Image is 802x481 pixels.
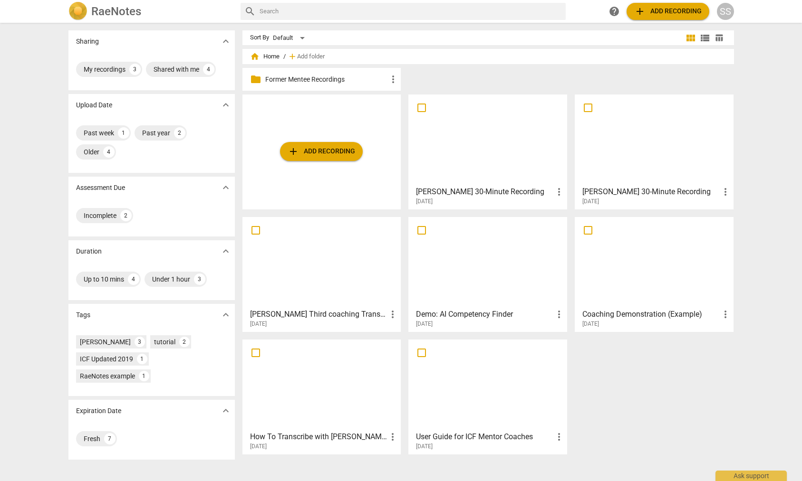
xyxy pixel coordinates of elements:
[685,32,696,44] span: view_module
[715,33,724,42] span: table_chart
[244,6,256,17] span: search
[76,37,99,47] p: Sharing
[80,371,135,381] div: RaeNotes example
[250,320,267,328] span: [DATE]
[246,343,398,450] a: How To Transcribe with [PERSON_NAME][DATE]
[76,100,112,110] p: Upload Date
[80,337,131,347] div: [PERSON_NAME]
[553,431,565,443] span: more_vert
[76,406,121,416] p: Expiration Date
[627,3,709,20] button: Upload
[194,274,205,285] div: 3
[152,274,190,284] div: Under 1 hour
[250,52,260,61] span: home
[68,2,87,21] img: Logo
[416,443,433,451] span: [DATE]
[288,52,297,61] span: add
[219,98,233,112] button: Show more
[715,471,787,481] div: Ask support
[684,31,698,45] button: Tile view
[250,52,280,61] span: Home
[250,431,387,443] h3: How To Transcribe with RaeNotes
[250,74,261,85] span: folder
[84,274,124,284] div: Up to 10 mins
[387,74,399,85] span: more_vert
[553,309,565,320] span: more_vert
[203,64,214,75] div: 4
[582,186,720,198] h3: Karin Johnson 30-Minute Recording
[84,128,114,138] div: Past week
[220,36,232,47] span: expand_more
[260,4,562,19] input: Search
[265,75,388,85] p: Former Mentee Recordings
[416,309,553,320] h3: Demo: AI Competency Finder
[634,6,702,17] span: Add recording
[720,309,731,320] span: more_vert
[219,308,233,322] button: Show more
[416,198,433,206] span: [DATE]
[712,31,726,45] button: Table view
[220,309,232,321] span: expand_more
[280,142,363,161] button: Upload
[128,274,139,285] div: 4
[219,34,233,48] button: Show more
[220,99,232,111] span: expand_more
[103,146,115,158] div: 4
[606,3,623,20] a: Help
[91,5,141,18] h2: RaeNotes
[76,310,90,320] p: Tags
[634,6,646,17] span: add
[84,147,99,157] div: Older
[582,309,720,320] h3: Coaching Demonstration (Example)
[219,244,233,258] button: Show more
[412,98,564,205] a: [PERSON_NAME] 30-Minute Recording[DATE]
[84,65,126,74] div: My recordings
[220,182,232,193] span: expand_more
[80,354,133,364] div: ICF Updated 2019
[250,309,387,320] h3: Sarah P Third coaching Transcript
[68,2,233,21] a: LogoRaeNotes
[179,337,190,347] div: 2
[250,443,267,451] span: [DATE]
[139,371,149,381] div: 1
[288,146,299,157] span: add
[120,210,132,221] div: 2
[288,146,355,157] span: Add recording
[553,186,565,198] span: more_vert
[135,337,145,347] div: 3
[219,180,233,195] button: Show more
[578,220,730,328] a: Coaching Demonstration (Example)[DATE]
[387,309,398,320] span: more_vert
[246,220,398,328] a: [PERSON_NAME] Third coaching Transcript[DATE]
[174,127,185,139] div: 2
[609,6,620,17] span: help
[412,220,564,328] a: Demo: AI Competency Finder[DATE]
[154,337,175,347] div: tutorial
[416,186,553,198] h3: Lovisa Målerin 30-Minute Recording
[129,64,141,75] div: 3
[84,211,116,220] div: Incomplete
[578,98,730,205] a: [PERSON_NAME] 30-Minute Recording[DATE]
[76,183,125,193] p: Assessment Due
[76,246,102,256] p: Duration
[273,30,308,46] div: Default
[118,127,129,139] div: 1
[154,65,199,74] div: Shared with me
[416,431,553,443] h3: User Guide for ICF Mentor Coaches
[720,186,731,198] span: more_vert
[84,434,100,443] div: Fresh
[387,431,398,443] span: more_vert
[582,320,599,328] span: [DATE]
[283,53,286,60] span: /
[297,53,325,60] span: Add folder
[219,404,233,418] button: Show more
[142,128,170,138] div: Past year
[717,3,734,20] button: SS
[698,31,712,45] button: List view
[699,32,711,44] span: view_list
[412,343,564,450] a: User Guide for ICF Mentor Coaches[DATE]
[416,320,433,328] span: [DATE]
[104,433,116,444] div: 7
[582,198,599,206] span: [DATE]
